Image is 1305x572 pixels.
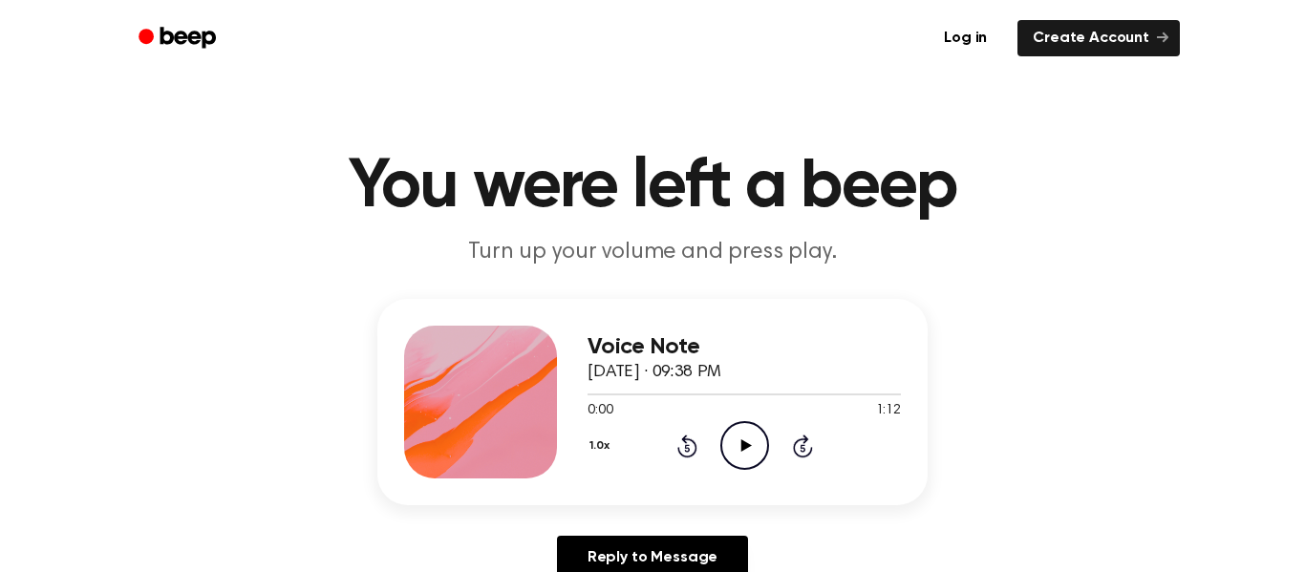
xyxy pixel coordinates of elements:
button: 1.0x [588,430,616,462]
span: 1:12 [876,401,901,421]
h3: Voice Note [588,334,901,360]
a: Log in [925,16,1006,60]
span: [DATE] · 09:38 PM [588,364,721,381]
p: Turn up your volume and press play. [286,237,1019,268]
h1: You were left a beep [163,153,1142,222]
a: Create Account [1017,20,1180,56]
a: Beep [125,20,233,57]
span: 0:00 [588,401,612,421]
